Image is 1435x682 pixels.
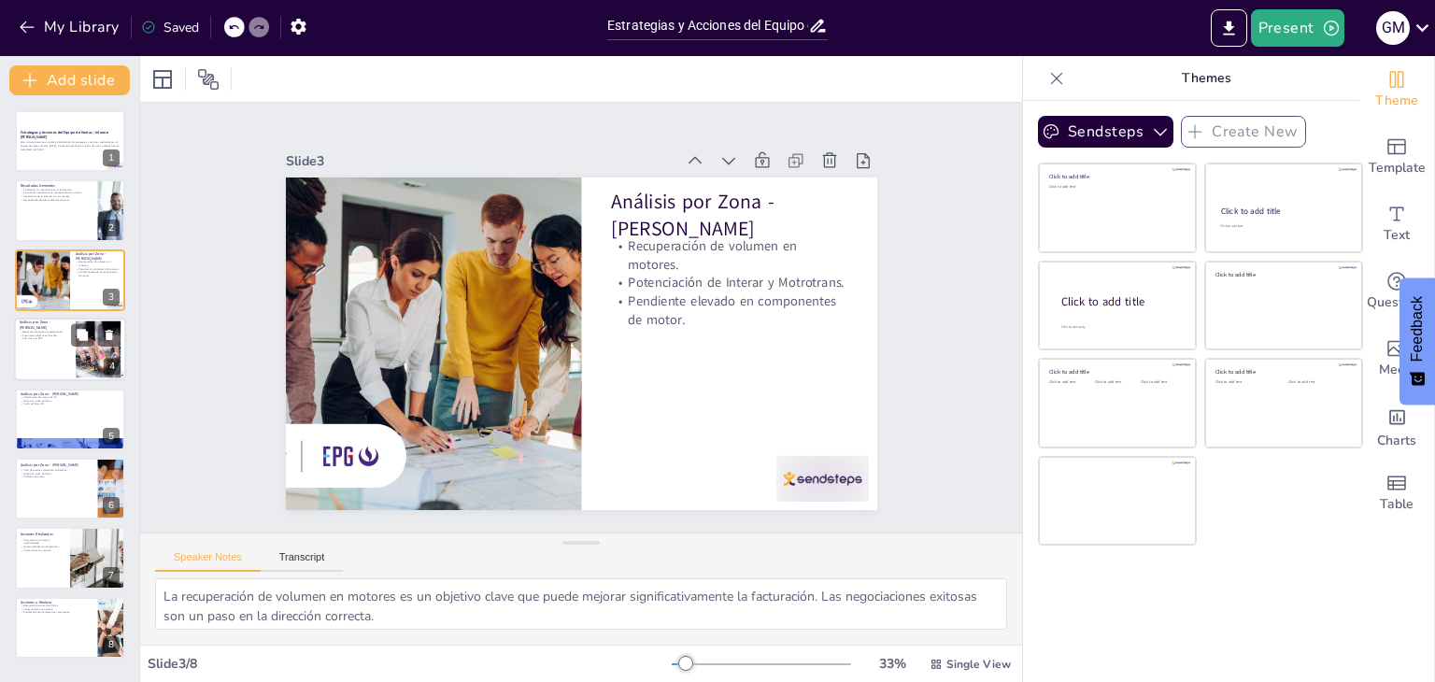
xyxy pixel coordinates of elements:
div: Add a table [1359,460,1434,527]
p: Pendiente elevado en componentes de motor. [76,271,120,277]
p: Faltantes de motor. [21,476,92,479]
div: Click to add text [1141,380,1183,385]
div: Get real-time input from your audience [1359,258,1434,325]
p: Importancia de la relación con los clientes. [21,194,92,198]
div: Slide 3 [303,121,692,179]
strong: Estrategias y Acciones del Equipo de Ventas - Informe [PERSON_NAME] [21,130,108,140]
p: Recuperación de volumen en motores. [615,240,854,302]
p: Resultados Generales [21,182,92,188]
input: Insert title [607,12,808,39]
div: Saved [141,19,199,36]
span: Feedback [1409,296,1426,362]
div: Slide 3 / 8 [148,655,672,673]
span: Table [1380,494,1414,515]
div: 33 % [870,655,915,673]
div: Click to add text [1288,380,1347,385]
button: Sendsteps [1038,116,1173,148]
p: Análisis por Zona - [PERSON_NAME] [21,462,92,468]
div: Click to add title [1061,294,1181,310]
p: Nuevos pedidos de refrigerantes. [21,546,64,549]
p: Acciones a Realizar [21,599,92,604]
div: Add images, graphics, shapes or video [1359,325,1434,392]
p: Análisis por Zona - [PERSON_NAME] [21,391,120,396]
span: Theme [1375,91,1418,111]
div: 5 [103,428,120,445]
span: Charts [1377,431,1416,451]
div: Click to add title [1221,206,1345,217]
p: Fortalecimiento de relaciones comerciales. [21,610,92,614]
p: Planificación de compra de F1. [21,395,120,399]
button: Duplicate Slide [71,324,93,347]
div: Click to add body [1061,325,1179,330]
p: Promociones con regalos. [21,549,64,553]
p: Se enfrentan desafíos en la recuperación de volumen. [21,191,92,194]
p: Potenciación de Interar y Motrotrans. [76,267,120,271]
p: Pendiente elevado en componentes de motor. [609,295,848,357]
span: Questions [1367,292,1428,313]
div: 3 [103,289,120,305]
p: Generated with [URL] [21,148,120,151]
div: Click to add title [1049,368,1183,376]
p: Recuperación de volumen en motores. [76,261,120,267]
button: Delete Slide [98,324,121,347]
span: Text [1384,225,1410,246]
div: Click to add text [1095,380,1137,385]
p: Se observó un crecimiento en la facturación. [21,188,92,192]
div: Click to add text [1220,224,1344,229]
p: Análisis por Zona - [PERSON_NAME] [618,192,860,271]
div: 3 [15,249,125,311]
div: Click to add title [1215,270,1349,277]
p: Mejora en stock de filtros. [21,472,92,476]
div: Click to add title [1049,173,1183,180]
button: G M [1376,9,1410,47]
div: 1 [103,149,120,166]
p: Facturación directa con Arcore. [20,334,70,337]
p: Alto stock de RSF. [20,337,70,341]
p: Mejora en stock de filtros. [21,399,120,403]
div: Layout [148,64,178,94]
p: Lista de precios competitiva en baterías. [21,468,92,472]
div: Click to add text [1049,185,1183,190]
div: 8 [15,597,125,659]
button: Export to PowerPoint [1211,9,1247,47]
p: Acciones Realizadas [21,532,64,537]
p: Themes [1072,56,1341,101]
div: Change the overall theme [1359,56,1434,123]
span: Single View [946,657,1011,672]
p: Visitas técnicas en octubre. [21,607,92,611]
p: Reducción de ventas implementada. [20,330,70,334]
div: 8 [103,636,120,653]
p: Análisis por Zona - [PERSON_NAME] [76,251,120,262]
div: Click to add text [1049,380,1091,385]
p: Caída de filtros OC. [21,402,120,405]
p: Este informe presenta un análisis detallado de las estrategias y acciones realizadas por el equip... [21,141,120,148]
button: Feedback - Show survey [1399,277,1435,405]
div: 5 [15,389,125,450]
button: Present [1251,9,1344,47]
div: 2 [103,220,120,236]
button: Transcript [261,551,344,572]
button: Add slide [9,65,130,95]
div: 2 [15,179,125,241]
div: 7 [15,527,125,589]
div: 4 [14,318,126,381]
div: G M [1376,11,1410,45]
textarea: La recuperación de volumen en motores es un objetivo clave que puede mejorar significativamente l... [155,578,1007,630]
p: Búsqueda de socios para filtros. [21,604,92,607]
p: Análisis por Zona - [PERSON_NAME] [20,320,70,331]
button: My Library [14,12,127,42]
p: Potenciación de Interar y Motrotrans. [613,277,850,320]
button: Speaker Notes [155,551,261,572]
span: Media [1379,360,1415,380]
div: Click to add title [1215,368,1349,376]
div: Add ready made slides [1359,123,1434,191]
div: Add text boxes [1359,191,1434,258]
div: 4 [104,359,121,376]
p: Programación trimestral implementada. [21,539,64,546]
div: Click to add text [1215,380,1274,385]
div: 1 [15,110,125,172]
button: Create New [1181,116,1306,148]
div: Add charts and graphs [1359,392,1434,460]
div: 6 [15,458,125,519]
div: 6 [103,497,120,514]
